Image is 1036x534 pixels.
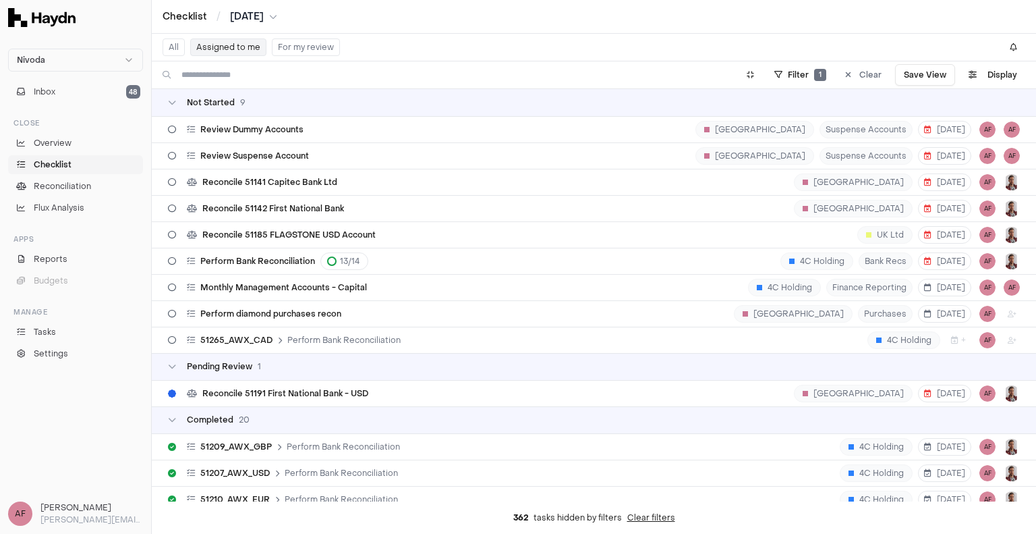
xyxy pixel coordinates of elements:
button: [DATE] [918,200,971,217]
span: [DATE] [924,468,965,479]
button: Budgets [8,271,143,290]
button: AF [979,227,996,243]
img: JP Smit [1004,385,1020,402]
a: Flux Analysis [8,198,143,217]
button: [DATE] [230,10,277,24]
button: Inbox48 [8,82,143,101]
div: [GEOGRAPHIC_DATA] [695,121,814,138]
img: JP Smit [1004,174,1020,190]
div: tasks hidden by filters [152,502,1036,534]
span: [DATE] [924,494,965,505]
span: Reconcile 51142 First National Bank [202,203,344,214]
button: [DATE] [918,252,971,270]
div: UK Ltd [857,226,913,244]
span: 1 [814,69,826,81]
div: 4C Holding [840,438,913,456]
button: AF [979,491,996,508]
button: [DATE] [918,464,971,482]
button: For my review [272,38,340,56]
button: AF [979,306,996,322]
button: [DATE] [918,173,971,191]
div: Apps [8,228,143,250]
button: [DATE] [918,147,971,165]
span: Reconcile 51185 FLAGSTONE USD Account [202,230,376,240]
span: Perform diamond purchases recon [200,309,341,319]
button: JP Smit [1004,491,1020,508]
a: Settings [8,344,143,363]
span: 51209_AWX_GBP [200,442,272,452]
span: Completed [187,415,233,425]
span: Suspense Accounts [819,147,913,165]
button: [DATE] [918,226,971,244]
button: AF [979,439,996,455]
img: JP Smit [1004,253,1020,269]
span: Checklist [34,159,71,171]
button: AF [979,385,996,402]
button: Save View [895,64,955,86]
button: AF [979,465,996,481]
span: Overview [34,137,71,149]
span: [DATE] [924,442,965,452]
span: Reconcile 51191 First National Bank - USD [202,388,368,399]
div: Manage [8,301,143,323]
span: Filter [788,70,809,80]
img: JP Smit [1004,201,1020,217]
span: 1 [258,361,261,372]
span: AF [979,201,996,217]
button: AF [979,174,996,190]
span: Not Started [187,97,235,108]
span: AF [979,253,996,269]
span: Monthly Management Accounts - Capital [200,282,367,293]
img: JP Smit [1004,227,1020,243]
span: Reports [34,253,67,265]
div: [GEOGRAPHIC_DATA] [794,173,913,191]
button: [DATE] [918,279,971,296]
button: Filter1 [766,64,834,86]
button: Assigned to me [190,38,266,56]
span: 20 [239,415,250,425]
a: Checklist [8,155,143,174]
div: 4C Holding [840,491,913,508]
button: [DATE] [918,491,971,508]
span: Perform Bank Reconciliation [200,256,315,267]
button: [DATE] [918,121,971,138]
a: Checklist [163,10,207,24]
a: Overview [8,134,143,153]
span: Finance Reporting [826,279,913,296]
span: [DATE] [924,203,965,214]
button: AF [1004,122,1020,138]
span: 51210_AWX_EUR [200,494,270,505]
span: [DATE] [924,124,965,135]
span: Flux Analysis [34,202,84,214]
img: JP Smit [1004,439,1020,455]
a: Reconciliation [8,177,143,196]
span: [DATE] [924,282,965,293]
span: [DATE] [230,10,264,24]
div: 4C Holding [840,464,913,482]
span: Perform Bank Reconciliation [285,494,398,505]
span: AF [1004,279,1020,296]
button: AF [1004,148,1020,164]
button: AF [979,122,996,138]
span: Nivoda [17,55,45,65]
div: [GEOGRAPHIC_DATA] [794,385,913,402]
span: [DATE] [924,309,965,319]
button: AF [979,148,996,164]
a: Tasks [8,323,143,342]
a: Reports [8,250,143,269]
span: Perform Bank Reconciliation [285,468,398,479]
span: Inbox [34,86,55,98]
img: JP Smit [1004,465,1020,481]
img: Haydn Logo [8,8,76,27]
button: [DATE] [918,305,971,323]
